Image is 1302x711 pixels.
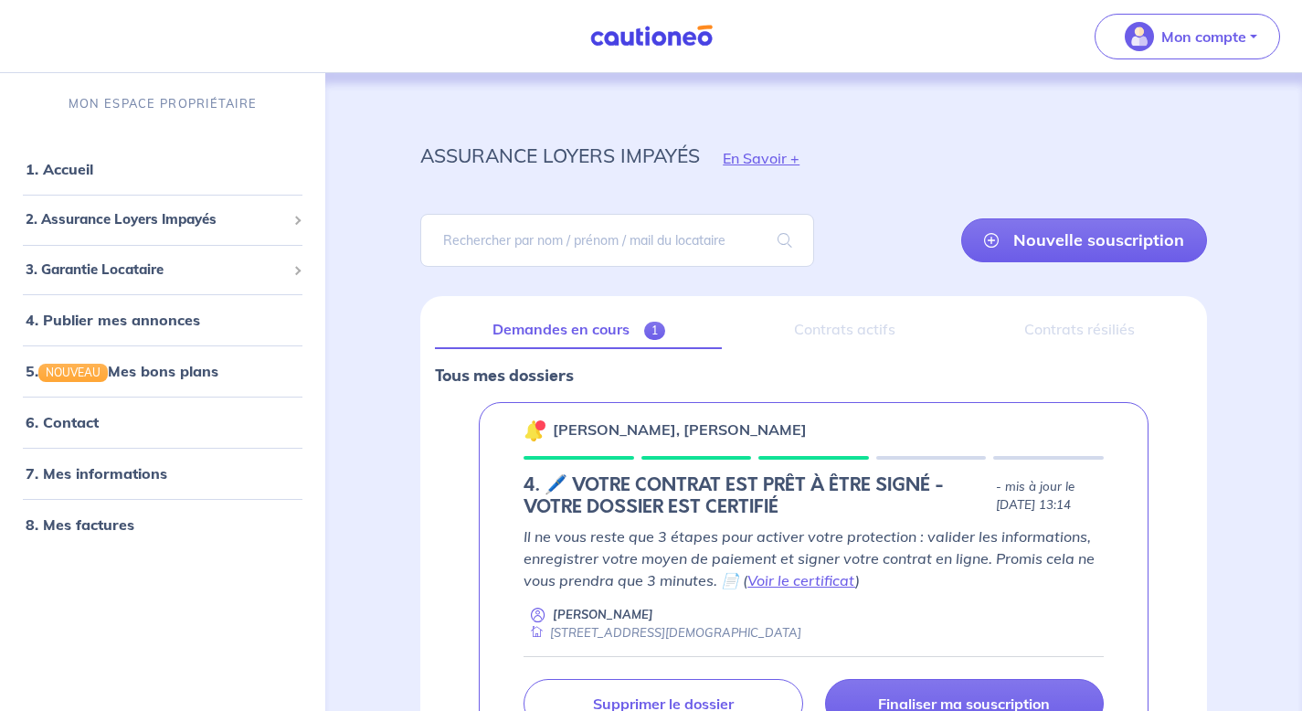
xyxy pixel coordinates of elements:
[7,404,318,440] div: 6. Contact
[26,464,167,483] a: 7. Mes informations
[524,474,989,518] h5: 4. 🖊️ VOTRE CONTRAT EST PRÊT À ÊTRE SIGNÉ - VOTRE DOSSIER EST CERTIFIÉ
[756,215,814,266] span: search
[26,362,218,380] a: 5.NOUVEAUMes bons plans
[26,160,93,178] a: 1. Accueil
[1161,26,1246,48] p: Mon compte
[7,202,318,238] div: 2. Assurance Loyers Impayés
[420,214,813,267] input: Rechercher par nom / prénom / mail du locataire
[524,624,801,642] div: [STREET_ADDRESS][DEMOGRAPHIC_DATA]
[1125,22,1154,51] img: illu_account_valid_menu.svg
[747,571,855,589] a: Voir le certificat
[7,353,318,389] div: 5.NOUVEAUMes bons plans
[26,413,99,431] a: 6. Contact
[524,525,1104,591] p: Il ne vous reste que 3 étapes pour activer votre protection : valider les informations, enregistr...
[996,478,1104,515] p: - mis à jour le [DATE] 13:14
[961,218,1207,262] a: Nouvelle souscription
[553,606,653,623] p: [PERSON_NAME]
[583,25,720,48] img: Cautioneo
[700,132,822,185] button: En Savoir +
[435,311,722,349] a: Demandes en cours1
[7,151,318,187] div: 1. Accueil
[524,419,545,441] img: 🔔
[7,252,318,288] div: 3. Garantie Locataire
[524,474,1104,518] div: state: CONTRACT-INFO-IN-PROGRESS, Context: NEW,CHOOSE-CERTIFICATE,RELATIONSHIP,RENTER-DOCUMENTS
[435,364,1192,387] p: Tous mes dossiers
[1095,14,1280,59] button: illu_account_valid_menu.svgMon compte
[420,139,700,172] p: assurance loyers impayés
[26,260,286,281] span: 3. Garantie Locataire
[26,515,134,534] a: 8. Mes factures
[26,311,200,329] a: 4. Publier mes annonces
[26,209,286,230] span: 2. Assurance Loyers Impayés
[7,302,318,338] div: 4. Publier mes annonces
[7,506,318,543] div: 8. Mes factures
[553,419,807,440] p: [PERSON_NAME], [PERSON_NAME]
[7,455,318,492] div: 7. Mes informations
[644,322,665,340] span: 1
[69,95,257,112] p: MON ESPACE PROPRIÉTAIRE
